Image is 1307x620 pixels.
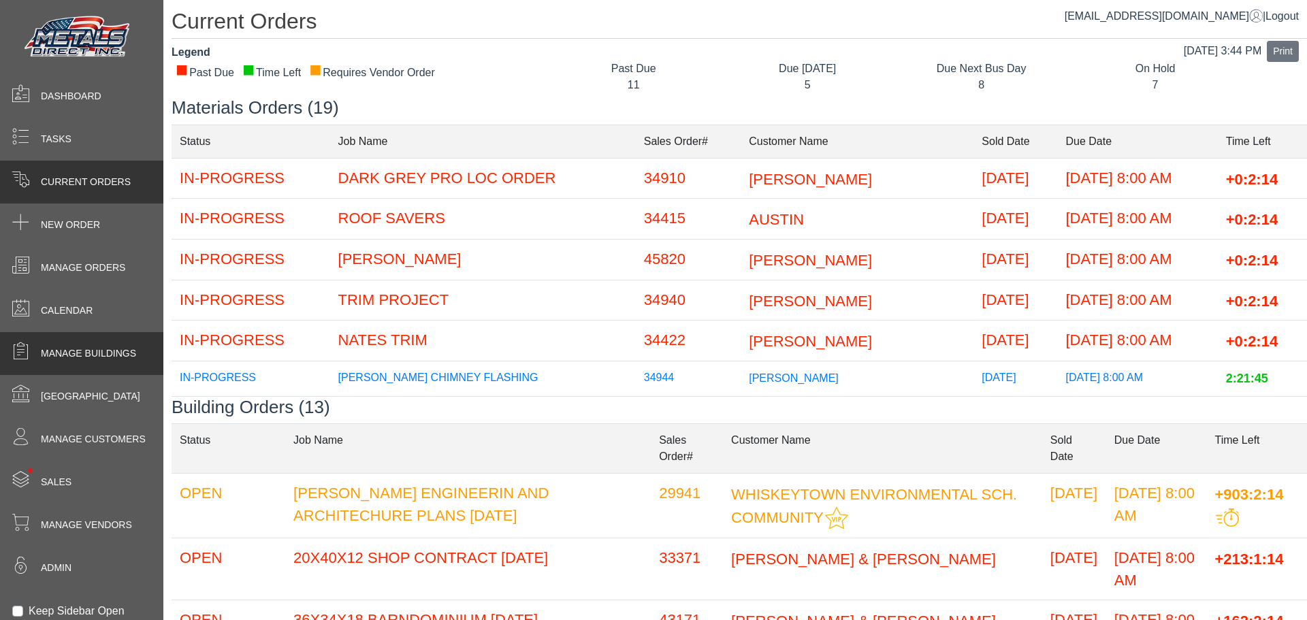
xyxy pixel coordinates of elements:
div: ■ [309,65,321,74]
td: Job Name [285,423,651,473]
h3: Building Orders (13) [172,397,1307,418]
div: Due [DATE] [730,61,884,77]
span: Logout [1265,10,1299,22]
img: Metals Direct Inc Logo [20,12,136,63]
div: 11 [557,77,710,93]
span: Manage Orders [41,261,125,275]
h1: Current Orders [172,8,1307,39]
td: OPEN [172,538,285,600]
td: 29941 [651,473,723,538]
td: [DATE] [973,199,1057,240]
td: Time Left [1218,125,1307,158]
td: Job Name [330,125,636,158]
td: ROOF SAVERS [330,199,636,240]
td: [DATE] [973,280,1057,321]
div: 5 [730,77,884,93]
h3: Materials Orders (19) [172,97,1307,118]
td: [DATE] [973,158,1057,199]
span: +0:2:14 [1226,252,1278,269]
td: [DATE] [973,321,1057,361]
td: IN-PROGRESS [172,239,330,280]
div: ■ [242,65,255,74]
td: 34940 [636,280,741,321]
td: Status [172,423,285,473]
td: Sold Date [1042,423,1106,473]
td: Due Date [1106,423,1207,473]
td: IN-PROGRESS [172,280,330,321]
span: +0:2:14 [1226,292,1278,309]
span: Tasks [41,132,71,146]
td: [DATE] 8:00 AM [1106,538,1207,600]
div: Requires Vendor Order [309,65,435,81]
span: [GEOGRAPHIC_DATA] [41,389,140,404]
td: [DATE] 8:00 AM [1057,199,1217,240]
td: [DATE] [973,239,1057,280]
span: +0:2:14 [1226,170,1278,187]
td: [DATE] [973,361,1057,397]
td: Time Left [1206,423,1307,473]
div: Due Next Bus Day [905,61,1058,77]
td: [DATE] 8:00 AM [1057,321,1217,361]
span: +903:2:14 [1214,485,1283,502]
span: AUSTIN [749,211,804,228]
td: [DATE] [1042,473,1106,538]
td: IN-PROGRESS [172,361,330,397]
span: Sales [41,475,71,489]
button: Print [1267,41,1299,62]
td: TRIM PROJECT [330,280,636,321]
span: [PERSON_NAME] & [PERSON_NAME] [731,550,996,567]
td: 34415 [636,199,741,240]
span: +0:2:14 [1226,211,1278,228]
span: • [13,448,48,493]
span: 2:21:45 [1226,372,1268,385]
td: 20X40X12 SHOP CONTRACT [DATE] [285,538,651,600]
span: New Order [41,218,100,232]
span: Manage Customers [41,432,146,446]
span: Admin [41,561,71,575]
div: Past Due [176,65,234,81]
span: [PERSON_NAME] [749,170,872,187]
td: [PERSON_NAME] ENGINEERIN AND ARCHITECHURE PLANS [DATE] [285,473,651,538]
td: [DATE] 8:00 AM [1057,280,1217,321]
td: [DATE] 8:00 AM [1057,158,1217,199]
td: OPEN [172,473,285,538]
div: 8 [905,77,1058,93]
span: [PERSON_NAME] [749,372,839,384]
td: [DATE] [1042,538,1106,600]
span: +213:1:14 [1214,550,1283,567]
td: [DATE] 8:00 AM [1057,239,1217,280]
label: Keep Sidebar Open [29,603,125,619]
div: Time Left [242,65,301,81]
td: 34944 [636,361,741,397]
span: Dashboard [41,89,101,103]
span: [PERSON_NAME] [749,252,872,269]
span: Calendar [41,304,93,318]
div: On Hold [1078,61,1231,77]
td: IN-PROGRESS [172,158,330,199]
span: Current Orders [41,175,131,189]
td: 34422 [636,321,741,361]
td: Due Date [1057,125,1217,158]
td: 33371 [651,538,723,600]
td: IN-PROGRESS [172,321,330,361]
span: Manage Buildings [41,346,136,361]
img: This order should be prioritized [1216,508,1239,527]
span: [PERSON_NAME] [749,292,872,309]
a: [EMAIL_ADDRESS][DOMAIN_NAME] [1065,10,1263,22]
span: WHISKEYTOWN ENVIRONMENTAL SCH. COMMUNITY [731,485,1017,526]
td: Customer Name [741,125,973,158]
span: Manage Vendors [41,518,132,532]
div: | [1065,8,1299,25]
td: [PERSON_NAME] [330,239,636,280]
td: 34910 [636,158,741,199]
td: IN-PROGRESS [172,199,330,240]
div: Past Due [557,61,710,77]
td: [PERSON_NAME] CHIMNEY FLASHING [330,361,636,397]
td: [DATE] 8:00 AM [1057,361,1217,397]
td: DARK GREY PRO LOC ORDER [330,158,636,199]
td: [DATE] 8:00 AM [1106,473,1207,538]
div: ■ [176,65,188,74]
td: Status [172,125,330,158]
div: 7 [1078,77,1231,93]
